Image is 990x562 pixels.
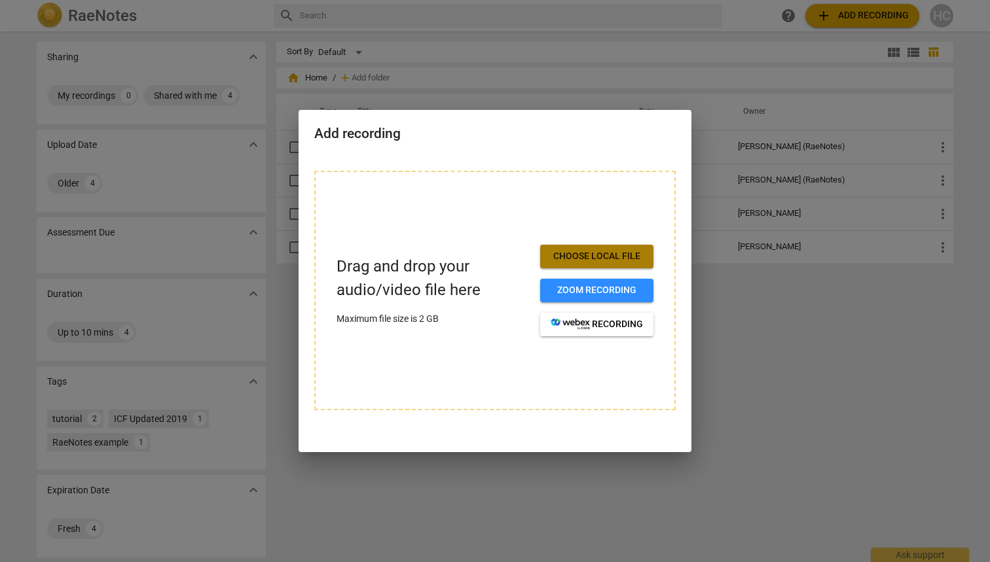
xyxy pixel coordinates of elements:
[540,245,653,268] button: Choose local file
[314,126,676,142] h2: Add recording
[551,318,643,331] span: recording
[540,279,653,302] button: Zoom recording
[540,313,653,336] button: recording
[551,250,643,263] span: Choose local file
[337,312,530,326] p: Maximum file size is 2 GB
[551,284,643,297] span: Zoom recording
[337,255,530,301] p: Drag and drop your audio/video file here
